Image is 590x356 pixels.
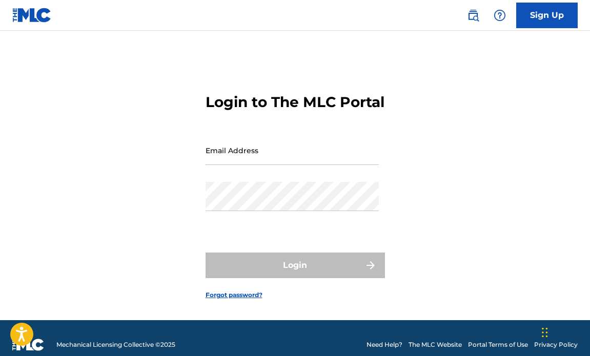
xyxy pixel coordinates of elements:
a: Sign Up [516,3,578,28]
a: Need Help? [367,340,402,349]
h3: Login to The MLC Portal [206,93,384,111]
img: search [467,9,479,22]
div: Help [490,5,510,26]
img: MLC Logo [12,8,52,23]
span: Mechanical Licensing Collective © 2025 [56,340,175,349]
a: The MLC Website [409,340,462,349]
img: logo [12,339,44,351]
a: Public Search [463,5,483,26]
a: Forgot password? [206,290,262,300]
iframe: Chat Widget [539,307,590,356]
a: Privacy Policy [534,340,578,349]
a: Portal Terms of Use [468,340,528,349]
div: Drag [542,317,548,348]
img: help [494,9,506,22]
